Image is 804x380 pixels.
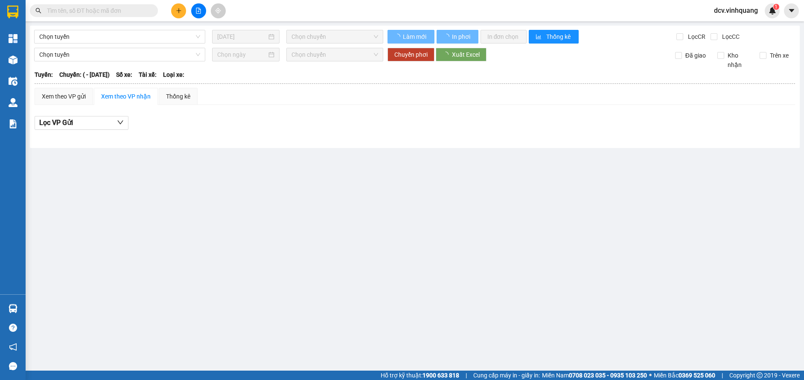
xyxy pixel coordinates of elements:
span: loading [394,34,402,40]
span: Số xe: [116,70,132,79]
button: In đơn chọn [481,30,527,44]
sup: 1 [773,4,779,10]
span: down [117,119,124,126]
span: 1 [775,4,778,10]
input: Tìm tên, số ĐT hoặc mã đơn [47,6,148,15]
span: caret-down [788,7,795,15]
span: Chuyến: ( - [DATE]) [59,70,110,79]
span: question-circle [9,324,17,332]
b: Tuyến: [35,71,53,78]
img: warehouse-icon [9,77,17,86]
button: In phơi [437,30,478,44]
span: Đã giao [682,51,709,60]
span: Kho nhận [724,51,753,70]
span: Chọn chuyến [291,30,378,43]
img: logo-vxr [7,6,18,18]
img: icon-new-feature [769,7,776,15]
span: Chọn tuyến [39,48,200,61]
span: Thống kê [546,32,572,41]
button: Làm mới [387,30,434,44]
span: loading [443,34,451,40]
button: Lọc VP Gửi [35,116,128,130]
span: Làm mới [403,32,428,41]
span: Lọc VP Gửi [39,117,73,128]
span: bar-chart [536,34,543,41]
button: caret-down [784,3,799,18]
span: Lọc CC [719,32,741,41]
input: Chọn ngày [217,50,267,59]
span: Chọn chuyến [291,48,378,61]
span: Cung cấp máy in - giấy in: [473,371,540,380]
span: Hỗ trợ kỹ thuật: [381,371,459,380]
div: Thống kê [166,92,190,101]
img: warehouse-icon [9,304,17,313]
span: copyright [757,372,763,378]
div: Xem theo VP nhận [101,92,151,101]
span: notification [9,343,17,351]
strong: 0369 525 060 [679,372,715,379]
span: In phơi [452,32,472,41]
span: dcv.vinhquang [707,5,765,16]
input: 11/09/2025 [217,32,267,41]
span: Chọn tuyến [39,30,200,43]
strong: 1900 633 818 [422,372,459,379]
strong: 0708 023 035 - 0935 103 250 [569,372,647,379]
button: Chuyển phơi [387,48,434,61]
span: message [9,362,17,370]
span: file-add [195,8,201,14]
img: warehouse-icon [9,55,17,64]
button: aim [211,3,226,18]
span: Tài xế: [139,70,157,79]
span: | [722,371,723,380]
span: Trên xe [766,51,792,60]
button: plus [171,3,186,18]
img: solution-icon [9,119,17,128]
button: file-add [191,3,206,18]
img: warehouse-icon [9,98,17,107]
span: Miền Nam [542,371,647,380]
img: dashboard-icon [9,34,17,43]
button: bar-chartThống kê [529,30,579,44]
span: aim [215,8,221,14]
span: | [466,371,467,380]
span: ⚪️ [649,374,652,377]
span: plus [176,8,182,14]
div: Xem theo VP gửi [42,92,86,101]
span: search [35,8,41,14]
span: Lọc CR [685,32,707,41]
span: Miền Bắc [654,371,715,380]
span: Loại xe: [163,70,184,79]
button: Xuất Excel [436,48,486,61]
